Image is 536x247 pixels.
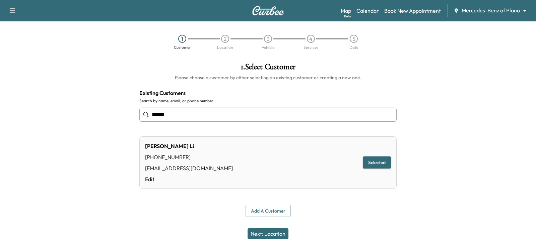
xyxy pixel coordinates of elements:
div: [PERSON_NAME] Li [145,142,233,150]
div: 3 [264,35,272,43]
a: Edit [145,175,233,183]
a: Book New Appointment [384,7,441,15]
h4: Existing Customers [139,89,397,97]
div: 2 [221,35,229,43]
div: 4 [307,35,315,43]
h6: Please choose a customer by either selecting an existing customer or creating a new one. [139,74,397,81]
div: Vehicle [262,45,274,49]
div: [EMAIL_ADDRESS][DOMAIN_NAME] [145,164,233,172]
button: Next: Location [248,228,288,239]
h1: 1 . Select Customer [139,63,397,74]
div: 1 [178,35,186,43]
div: Location [217,45,233,49]
a: Calendar [356,7,379,15]
img: Curbee Logo [252,6,284,15]
div: Services [304,45,318,49]
button: Selected [363,156,391,169]
button: Add a customer [246,205,291,217]
div: 5 [350,35,358,43]
a: MapBeta [341,7,351,15]
div: Beta [344,14,351,19]
span: Mercedes-Benz of Plano [462,7,520,14]
div: Date [349,45,358,49]
div: [PHONE_NUMBER] [145,153,233,161]
div: Customer [174,45,191,49]
label: Search by name, email, or phone number [139,98,397,104]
